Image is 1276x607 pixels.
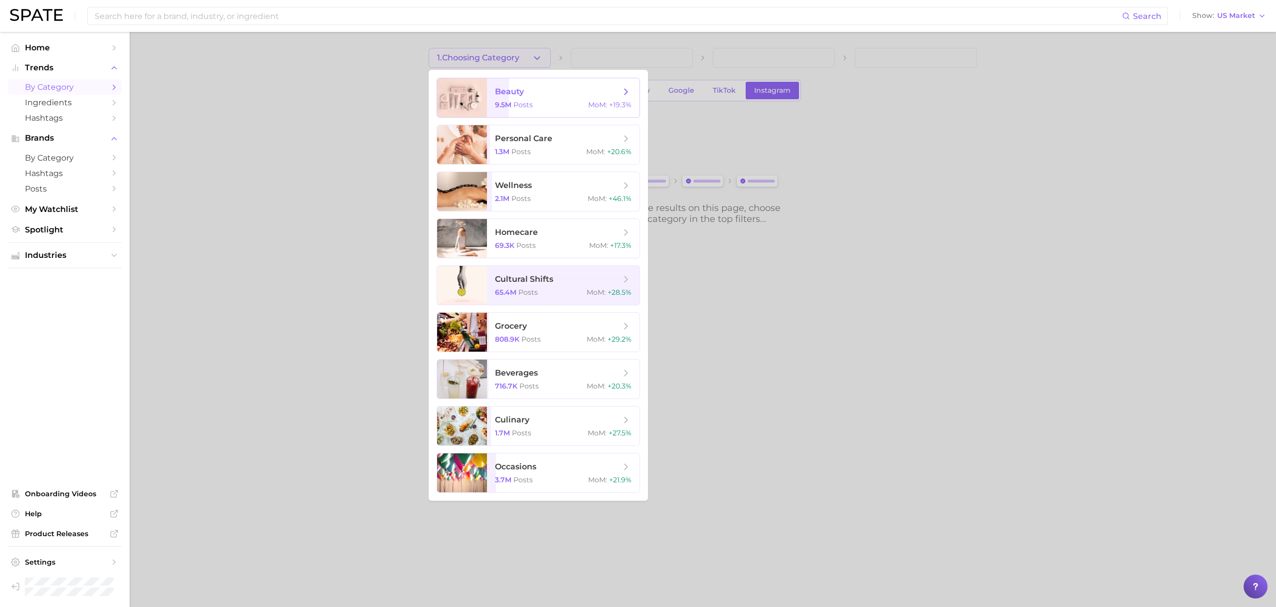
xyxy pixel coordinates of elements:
button: ShowUS Market [1190,9,1269,22]
span: +17.3% [610,241,632,250]
span: +28.5% [608,288,632,297]
a: Product Releases [8,526,122,541]
input: Search here for a brand, industry, or ingredient [94,7,1122,24]
span: Posts [513,475,533,484]
span: Show [1192,13,1214,18]
span: grocery [495,321,527,331]
span: beverages [495,368,538,378]
span: +20.3% [608,382,632,391]
span: +20.6% [607,147,632,156]
a: Log out. Currently logged in as Brennan McVicar with e-mail brennan@spate.nyc. [8,575,122,599]
span: MoM : [589,241,608,250]
span: MoM : [588,100,607,109]
span: Brands [25,134,105,143]
span: by Category [25,82,105,92]
span: by Category [25,153,105,163]
a: Posts [8,181,122,197]
span: Posts [25,184,105,194]
span: MoM : [588,428,607,437]
span: Posts [521,335,541,344]
span: +29.2% [608,335,632,344]
span: 3.7m [495,475,511,484]
span: personal care [495,134,552,143]
span: +27.5% [609,428,632,437]
ul: 1.Choosing Category [429,70,648,501]
a: Onboarding Videos [8,486,122,501]
span: homecare [495,227,538,237]
span: beauty [495,87,524,96]
a: Home [8,40,122,55]
span: cultural shifts [495,274,553,284]
span: My Watchlist [25,204,105,214]
span: Posts [516,241,536,250]
span: 65.4m [495,288,516,297]
a: My Watchlist [8,202,122,217]
span: Ingredients [25,98,105,107]
a: Help [8,506,122,521]
span: MoM : [587,288,606,297]
a: by Category [8,150,122,166]
span: Home [25,43,105,52]
span: Posts [519,382,539,391]
span: MoM : [587,382,606,391]
a: Spotlight [8,222,122,237]
a: by Category [8,79,122,95]
span: Trends [25,63,105,72]
span: Posts [518,288,538,297]
span: Hashtags [25,113,105,123]
span: culinary [495,415,529,424]
span: +19.3% [609,100,632,109]
span: MoM : [586,147,605,156]
span: 9.5m [495,100,511,109]
span: 808.9k [495,335,519,344]
span: Product Releases [25,529,105,538]
a: Hashtags [8,110,122,126]
span: 716.7k [495,382,517,391]
span: 1.7m [495,428,510,437]
span: MoM : [587,335,606,344]
a: Ingredients [8,95,122,110]
span: +46.1% [609,194,632,203]
span: Industries [25,251,105,260]
span: 2.1m [495,194,509,203]
span: Posts [511,147,531,156]
button: Brands [8,131,122,146]
span: Search [1133,11,1161,21]
img: SPATE [10,9,63,21]
span: US Market [1217,13,1255,18]
a: Hashtags [8,166,122,181]
a: Settings [8,555,122,570]
span: 69.3k [495,241,514,250]
span: Hashtags [25,169,105,178]
span: occasions [495,462,536,471]
span: wellness [495,181,532,190]
span: Posts [513,100,533,109]
span: Spotlight [25,225,105,234]
span: Settings [25,558,105,567]
span: Posts [512,428,531,437]
span: 1.3m [495,147,509,156]
span: MoM : [588,475,607,484]
span: MoM : [588,194,607,203]
button: Industries [8,248,122,263]
span: Onboarding Videos [25,489,105,498]
span: Help [25,509,105,518]
span: Posts [511,194,531,203]
button: Trends [8,60,122,75]
span: +21.9% [609,475,632,484]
